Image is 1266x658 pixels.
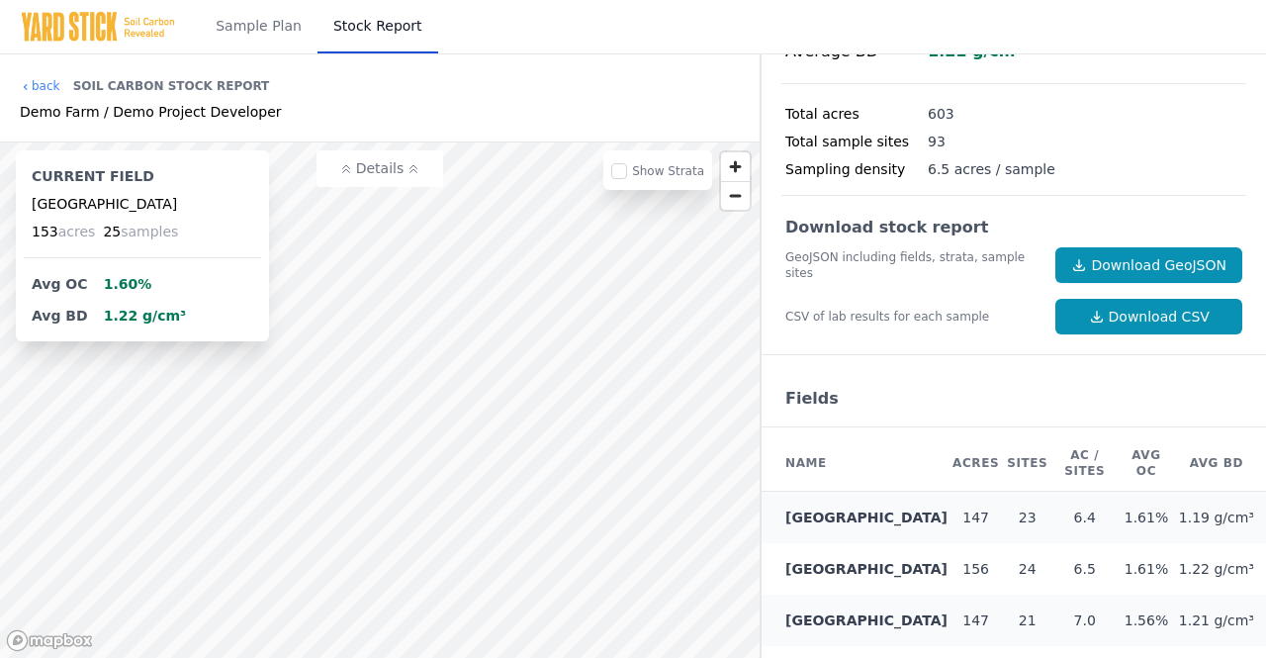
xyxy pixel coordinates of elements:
[785,249,1040,281] div: GeoJSON including fields, strata, sample sites
[1003,543,1051,595] td: 24
[721,181,750,210] button: Zoom out
[949,543,1003,595] td: 156
[32,194,253,214] div: [GEOGRAPHIC_DATA]
[24,222,261,258] div: 153 25
[1118,595,1175,646] td: 1.56%
[785,510,948,525] a: [GEOGRAPHIC_DATA]
[1051,492,1118,544] td: 6.4
[785,159,928,179] div: Sampling density
[632,164,704,178] label: Show Strata
[721,182,750,210] span: Zoom out
[20,78,60,94] a: back
[20,102,282,122] div: Demo Farm / Demo Project Developer
[32,166,253,194] div: Current Field
[1051,435,1118,492] th: AC / Sites
[762,435,949,492] th: Name
[1175,595,1266,646] td: 1.21 g/cm³
[928,159,1055,179] div: 6.5 acres / sample
[949,435,1003,492] th: Acres
[949,595,1003,646] td: 147
[1175,543,1266,595] td: 1.22 g/cm³
[721,152,750,181] button: Zoom in
[1118,543,1175,595] td: 1.61%
[1003,435,1051,492] th: Sites
[96,298,195,329] td: 1.22 g/cm³
[928,132,946,151] div: 93
[1175,435,1266,492] th: AVG BD
[785,309,1040,325] div: CSV of lab results for each sample
[121,224,178,239] span: samples
[96,266,195,298] td: 1.60%
[24,298,96,329] td: Avg BD
[24,266,96,298] td: Avg OC
[20,11,176,43] img: Yard Stick Logo
[1051,543,1118,595] td: 6.5
[785,612,948,628] a: [GEOGRAPHIC_DATA]
[928,104,954,124] div: 603
[949,492,1003,544] td: 147
[1051,595,1118,646] td: 7.0
[1003,595,1051,646] td: 21
[1175,492,1266,544] td: 1.19 g/cm³
[1118,492,1175,544] td: 1.61%
[58,224,96,239] span: acres
[785,561,948,577] a: [GEOGRAPHIC_DATA]
[785,132,928,151] div: Total sample sites
[785,104,928,124] div: Total acres
[1055,299,1242,334] a: Download CSV
[1003,492,1051,544] td: 23
[1055,247,1242,283] a: Download GeoJSON
[1118,435,1175,492] th: AVG OC
[6,629,93,652] a: Mapbox logo
[785,216,1242,239] div: Download stock report
[73,70,270,102] div: Soil Carbon Stock Report
[762,371,1266,427] div: Fields
[316,150,443,187] button: Details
